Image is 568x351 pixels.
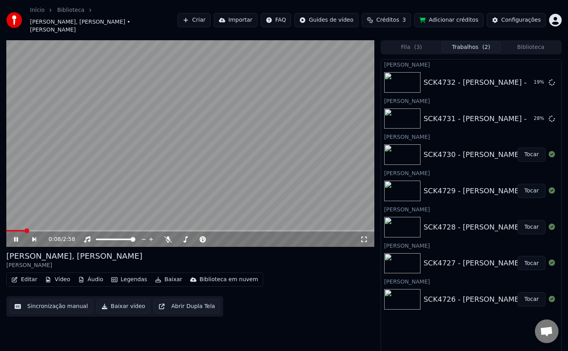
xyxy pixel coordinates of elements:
[381,60,561,69] div: [PERSON_NAME]
[381,132,561,141] div: [PERSON_NAME]
[518,256,546,270] button: Tocar
[214,13,258,27] button: Importar
[153,299,220,314] button: Abrir Dupla Tela
[414,43,422,51] span: ( 3 )
[294,13,359,27] button: Guides de vídeo
[501,16,541,24] div: Configurações
[518,184,546,198] button: Tocar
[6,250,142,261] div: [PERSON_NAME], [PERSON_NAME]
[518,292,546,306] button: Tocar
[381,204,561,214] div: [PERSON_NAME]
[152,274,185,285] button: Baixar
[49,235,67,243] div: /
[49,235,61,243] span: 0:08
[30,18,177,34] span: [PERSON_NAME], [PERSON_NAME] • [PERSON_NAME]
[9,299,93,314] button: Sincronização manual
[534,79,546,86] div: 19 %
[8,274,40,285] button: Editar
[42,274,73,285] button: Vídeo
[75,274,106,285] button: Áudio
[381,241,561,250] div: [PERSON_NAME]
[30,6,45,14] a: Início
[381,168,561,177] div: [PERSON_NAME]
[441,41,501,53] button: Trabalhos
[30,6,177,34] nav: breadcrumb
[487,13,546,27] button: Configurações
[57,6,84,14] a: Biblioteca
[518,147,546,162] button: Tocar
[414,13,484,27] button: Adicionar créditos
[482,43,490,51] span: ( 2 )
[376,16,399,24] span: Créditos
[6,261,142,269] div: [PERSON_NAME]
[200,276,258,284] div: Biblioteca em nuvem
[108,274,150,285] button: Legendas
[96,299,150,314] button: Baixar vídeo
[381,96,561,105] div: [PERSON_NAME]
[382,41,441,53] button: Fila
[501,41,561,53] button: Biblioteca
[534,116,546,122] div: 28 %
[402,16,406,24] span: 3
[381,276,561,286] div: [PERSON_NAME]
[518,220,546,234] button: Tocar
[63,235,75,243] span: 2:58
[535,319,559,343] div: Open chat
[177,13,211,27] button: Criar
[261,13,291,27] button: FAQ
[6,12,22,28] img: youka
[362,13,411,27] button: Créditos3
